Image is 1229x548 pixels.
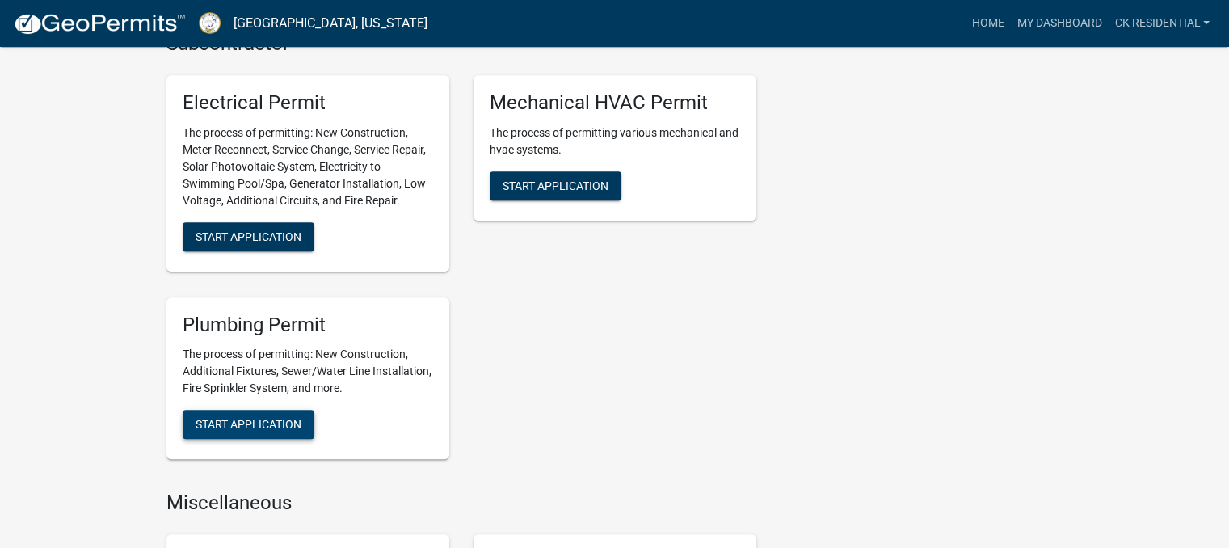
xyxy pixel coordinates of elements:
[490,171,621,200] button: Start Application
[490,91,740,115] h5: Mechanical HVAC Permit
[965,8,1010,39] a: Home
[196,418,301,431] span: Start Application
[166,491,756,515] h4: Miscellaneous
[1108,8,1216,39] a: CK Residential
[196,230,301,242] span: Start Application
[183,124,433,209] p: The process of permitting: New Construction, Meter Reconnect, Service Change, Service Repair, Sol...
[183,346,433,397] p: The process of permitting: New Construction, Additional Fixtures, Sewer/Water Line Installation, ...
[490,124,740,158] p: The process of permitting various mechanical and hvac systems.
[1010,8,1108,39] a: My Dashboard
[183,410,314,439] button: Start Application
[234,10,427,37] a: [GEOGRAPHIC_DATA], [US_STATE]
[199,12,221,34] img: Putnam County, Georgia
[503,179,608,192] span: Start Application
[183,91,433,115] h5: Electrical Permit
[183,222,314,251] button: Start Application
[183,314,433,337] h5: Plumbing Permit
